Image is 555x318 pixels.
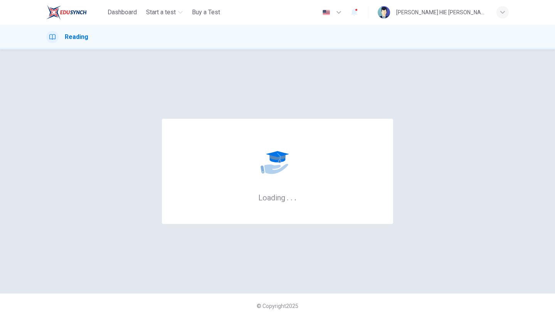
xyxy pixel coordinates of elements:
[108,8,137,17] span: Dashboard
[143,5,186,19] button: Start a test
[104,5,140,19] button: Dashboard
[257,303,298,309] span: © Copyright 2025
[321,10,331,15] img: en
[46,5,87,20] img: ELTC logo
[290,190,293,203] h6: .
[258,192,297,202] h6: Loading
[146,8,176,17] span: Start a test
[286,190,289,203] h6: .
[46,5,104,20] a: ELTC logo
[189,5,223,19] button: Buy a Test
[396,8,487,17] div: [PERSON_NAME] HIE [PERSON_NAME]
[192,8,220,17] span: Buy a Test
[294,190,297,203] h6: .
[65,32,88,42] h1: Reading
[378,6,390,19] img: Profile picture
